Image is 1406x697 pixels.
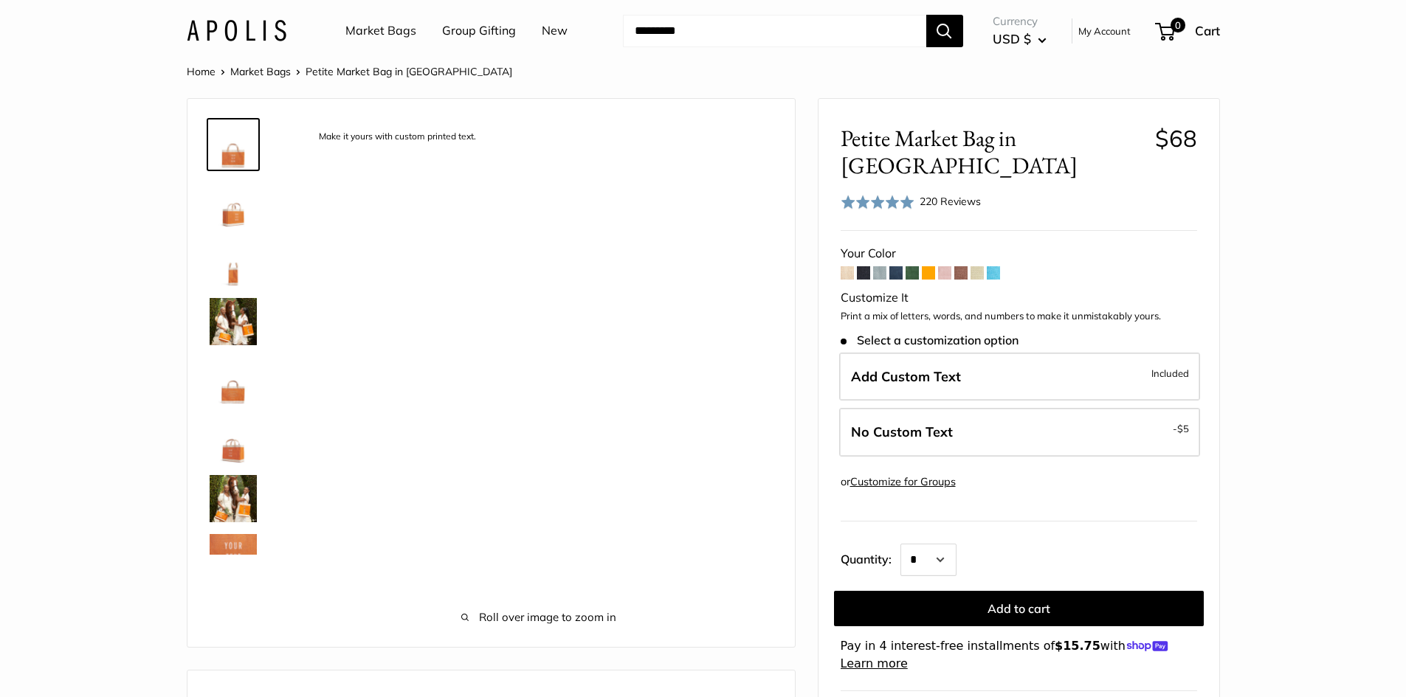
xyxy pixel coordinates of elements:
img: description_Make it yours with custom printed text. [210,121,257,168]
img: Apolis [187,20,286,41]
span: Add Custom Text [851,368,961,385]
nav: Breadcrumb [187,62,512,81]
img: description_Seal of authenticity printed on the backside of every bag. [210,357,257,404]
button: USD $ [993,27,1047,51]
label: Leave Blank [839,408,1200,457]
a: description_Seal of authenticity printed on the backside of every bag. [207,354,260,407]
span: No Custom Text [851,423,953,440]
span: - [1173,420,1189,437]
span: Petite Market Bag in [GEOGRAPHIC_DATA] [841,125,1144,179]
input: Search... [623,15,926,47]
p: Print a mix of letters, words, and numbers to make it unmistakably yours. [841,309,1197,324]
a: 0 Cart [1157,19,1220,43]
div: Your Color [841,243,1197,265]
span: Petite Market Bag in [GEOGRAPHIC_DATA] [306,65,512,78]
a: Petite Market Bag in Citrus [207,472,260,525]
span: $5 [1177,423,1189,434]
button: Search [926,15,963,47]
span: Select a customization option [841,333,1019,347]
a: description_12.5" wide, 9.5" high, 5.5" deep; handles: 3.5" drop [207,236,260,289]
span: Cart [1195,23,1220,38]
a: Market Bags [230,65,291,78]
span: USD $ [993,31,1031,46]
span: 220 Reviews [920,195,981,208]
label: Quantity: [841,539,900,576]
img: description_Custom printed text with eco-friendly ink. [210,534,257,581]
a: Group Gifting [442,20,516,42]
div: or [841,472,956,492]
img: Petite Market Bag in Citrus [210,180,257,227]
span: Roll over image to zoom in [306,607,773,628]
span: $68 [1155,124,1197,153]
span: Currency [993,11,1047,32]
a: Petite Market Bag in Citrus [207,177,260,230]
label: Add Custom Text [839,353,1200,401]
a: description_Make it yours with custom printed text. [207,118,260,171]
a: description_Custom printed text with eco-friendly ink. [207,531,260,584]
a: Petite Market Bag in Citrus [207,295,260,348]
span: Included [1151,364,1189,382]
img: Petite Market Bag in Citrus [210,416,257,463]
a: Market Bags [345,20,416,42]
a: My Account [1078,22,1131,40]
a: New [542,20,568,42]
div: Customize It [841,287,1197,309]
a: Home [187,65,216,78]
img: Petite Market Bag in Citrus [210,475,257,522]
a: Customize for Groups [850,475,956,488]
img: Petite Market Bag in Citrus [210,298,257,345]
button: Add to cart [834,591,1204,626]
a: Petite Market Bag in Citrus [207,413,260,466]
span: 0 [1170,18,1185,32]
div: Make it yours with custom printed text. [311,127,483,147]
img: description_12.5" wide, 9.5" high, 5.5" deep; handles: 3.5" drop [210,239,257,286]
